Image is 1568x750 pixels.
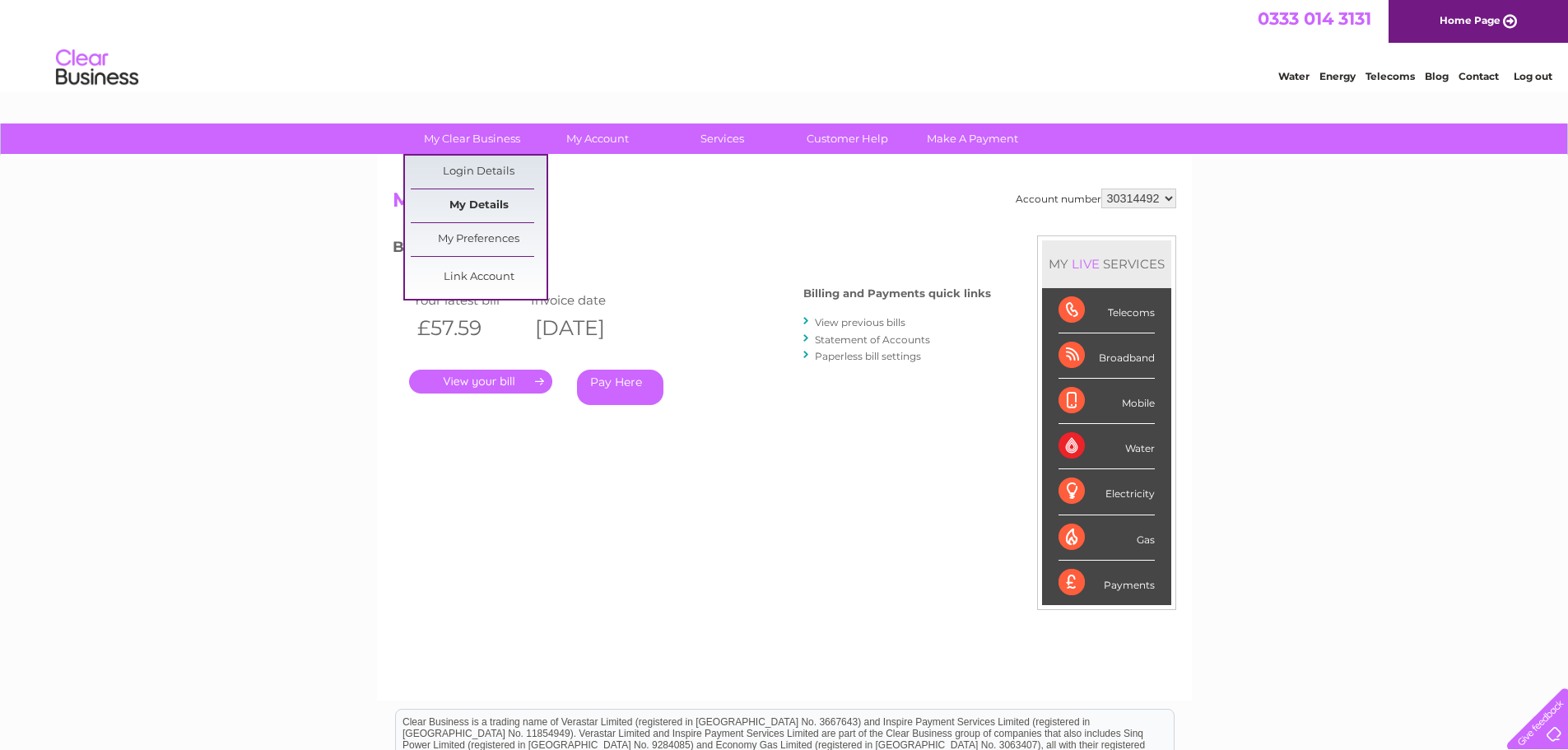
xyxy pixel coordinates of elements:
div: Payments [1059,561,1155,605]
a: Energy [1319,70,1356,82]
a: My Preferences [411,223,547,256]
div: Mobile [1059,379,1155,424]
div: Water [1059,424,1155,469]
a: Link Account [411,261,547,294]
a: Services [654,123,790,154]
th: £57.59 [409,311,528,345]
div: MY SERVICES [1042,240,1171,287]
h3: Bills and Payments [393,235,991,264]
a: Statement of Accounts [815,333,930,346]
a: . [409,370,552,394]
div: Account number [1016,189,1176,208]
a: Contact [1459,70,1499,82]
div: Telecoms [1059,288,1155,333]
div: Gas [1059,515,1155,561]
a: My Account [529,123,665,154]
a: View previous bills [815,316,905,328]
a: 0333 014 3131 [1258,8,1371,29]
a: My Clear Business [404,123,540,154]
a: Water [1278,70,1310,82]
div: LIVE [1068,256,1103,272]
th: [DATE] [527,311,645,345]
h2: My Account [393,189,1176,220]
a: Paperless bill settings [815,350,921,362]
td: Invoice date [527,289,645,311]
img: logo.png [55,43,139,93]
h4: Billing and Payments quick links [803,287,991,300]
a: My Details [411,189,547,222]
div: Electricity [1059,469,1155,515]
a: Customer Help [779,123,915,154]
div: Clear Business is a trading name of Verastar Limited (registered in [GEOGRAPHIC_DATA] No. 3667643... [396,9,1174,80]
a: Make A Payment [905,123,1040,154]
a: Telecoms [1366,70,1415,82]
a: Blog [1425,70,1449,82]
div: Broadband [1059,333,1155,379]
a: Login Details [411,156,547,189]
a: Log out [1514,70,1552,82]
a: Pay Here [577,370,663,405]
